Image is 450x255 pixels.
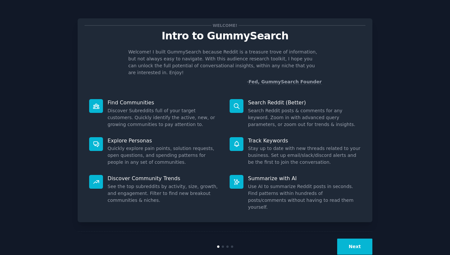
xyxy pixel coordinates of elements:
dd: See the top subreddits by activity, size, growth, and engagement. Filter to find new breakout com... [108,183,220,204]
dd: Stay up to date with new threads related to your business. Set up email/slack/discord alerts and ... [248,145,361,166]
dd: Quickly explore pain points, solution requests, open questions, and spending patterns for people ... [108,145,220,166]
p: Discover Community Trends [108,175,220,182]
p: Summarize with AI [248,175,361,182]
dd: Discover Subreddits full of your target customers. Quickly identify the active, new, or growing c... [108,107,220,128]
p: Search Reddit (Better) [248,99,361,106]
button: Next [337,239,372,255]
dd: Search Reddit posts & comments for any keyword. Zoom in with advanced query parameters, or zoom o... [248,107,361,128]
dd: Use AI to summarize Reddit posts in seconds. Find patterns within hundreds of posts/comments with... [248,183,361,211]
a: Fed, GummySearch Founder [248,79,322,85]
span: Welcome! [212,22,238,29]
div: - [247,78,322,85]
p: Intro to GummySearch [85,30,365,42]
p: Explore Personas [108,137,220,144]
p: Find Communities [108,99,220,106]
p: Track Keywords [248,137,361,144]
p: Welcome! I built GummySearch because Reddit is a treasure trove of information, but not always ea... [128,49,322,76]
